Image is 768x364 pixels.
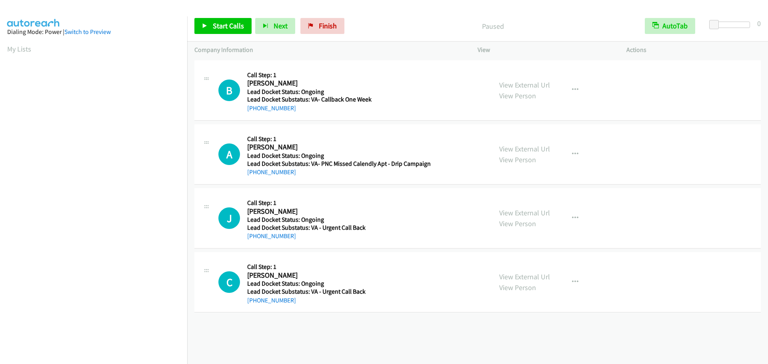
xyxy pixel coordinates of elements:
a: View External Url [499,80,550,90]
a: Switch to Preview [64,28,111,36]
a: View Person [499,219,536,228]
h2: [PERSON_NAME] [247,143,428,152]
div: Delay between calls (in seconds) [713,22,750,28]
p: Actions [626,45,761,55]
h2: [PERSON_NAME] [247,207,428,216]
button: AutoTab [645,18,695,34]
div: Dialing Mode: Power | [7,27,180,37]
div: The call is yet to be attempted [218,143,240,165]
a: [PHONE_NUMBER] [247,104,296,112]
h1: A [218,143,240,165]
h5: Call Step: 1 [247,199,428,207]
a: Start Calls [194,18,252,34]
div: The call is yet to be attempted [218,271,240,293]
a: [PHONE_NUMBER] [247,232,296,240]
a: [PHONE_NUMBER] [247,296,296,304]
h1: B [218,80,240,101]
p: Company Information [194,45,463,55]
h5: Call Step: 1 [247,71,428,79]
div: 0 [757,18,761,29]
span: Finish [319,21,337,30]
a: View External Url [499,208,550,217]
h5: Lead Docket Substatus: VA - Urgent Call Back [247,224,428,232]
button: Next [255,18,295,34]
a: [PHONE_NUMBER] [247,168,296,176]
a: View External Url [499,144,550,153]
h5: Lead Docket Status: Ongoing [247,88,428,96]
h5: Lead Docket Status: Ongoing [247,152,431,160]
a: My Lists [7,44,31,54]
span: Next [274,21,288,30]
h2: [PERSON_NAME] [247,79,428,88]
h2: [PERSON_NAME] [247,271,428,280]
h5: Lead Docket Substatus: VA- Callback One Week [247,95,428,103]
a: Finish [300,18,344,34]
h5: Lead Docket Status: Ongoing [247,280,428,288]
div: The call is yet to be attempted [218,80,240,101]
p: View [478,45,612,55]
a: View Person [499,155,536,164]
div: The call is yet to be attempted [218,207,240,229]
h1: J [218,207,240,229]
a: View Person [499,283,536,292]
h5: Lead Docket Substatus: VA- PNC Missed Calendly Apt - Drip Campaign [247,160,431,168]
a: View Person [499,91,536,100]
h5: Call Step: 1 [247,263,428,271]
h5: Call Step: 1 [247,135,431,143]
h5: Lead Docket Status: Ongoing [247,216,428,224]
a: View External Url [499,272,550,281]
h5: Lead Docket Substatus: VA - Urgent Call Back [247,288,428,296]
span: Start Calls [213,21,244,30]
p: Paused [355,21,630,32]
h1: C [218,271,240,293]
